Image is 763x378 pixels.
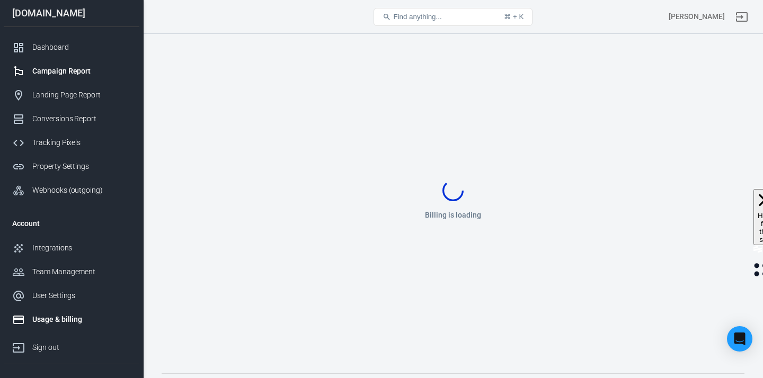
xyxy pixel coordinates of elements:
a: Sign out [4,331,139,359]
div: Dashboard [32,42,131,53]
div: Landing Page Report [32,89,131,101]
div: Sign out [32,342,131,353]
a: Conversions Report [4,107,139,131]
div: ⌘ + K [504,13,524,21]
div: User Settings [32,290,131,301]
div: Team Management [32,266,131,277]
div: Campaign Report [32,66,131,77]
a: Team Management [4,260,139,284]
div: Account id: NKyQAscM [669,11,725,22]
a: Dashboard [4,35,139,59]
div: Webhooks (outgoing) [32,185,131,196]
a: Integrations [4,236,139,260]
a: User Settings [4,284,139,308]
div: Property Settings [32,161,131,172]
div: Tracking Pixels [32,137,131,148]
a: Property Settings [4,155,139,178]
span: Find anything... [393,13,441,21]
div: Open Intercom Messenger [727,326,752,352]
a: Campaign Report [4,59,139,83]
a: Webhooks (outgoing) [4,178,139,202]
a: Sign out [729,4,755,30]
div: Integrations [32,242,131,254]
div: Usage & billing [32,314,131,325]
button: Find anything...⌘ + K [374,8,533,26]
div: Conversions Report [32,113,131,124]
li: Account [4,211,139,236]
a: Tracking Pixels [4,131,139,155]
a: Landing Page Report [4,83,139,107]
div: [DOMAIN_NAME] [4,8,139,18]
div: Billing is loading [425,210,481,221]
a: Usage & billing [4,308,139,331]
